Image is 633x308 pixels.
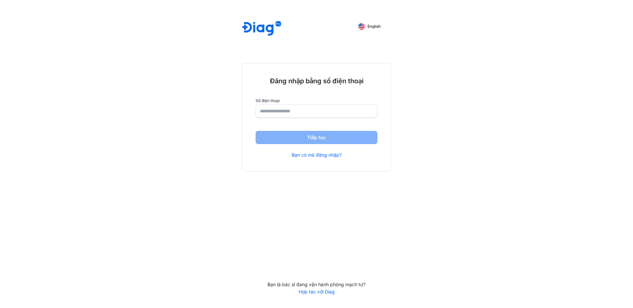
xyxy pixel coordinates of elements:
[256,131,377,144] button: Tiếp tục
[256,77,377,85] div: Đăng nhập bằng số điện thoại
[242,282,391,288] div: Bạn là bác sĩ đang vận hành phòng mạch tư?
[256,98,377,103] label: Số điện thoại
[292,152,342,158] a: Bạn có mã đăng nhập?
[354,21,385,32] button: English
[242,289,391,295] a: Hợp tác với Diag
[367,24,381,29] span: English
[242,21,281,37] img: logo
[358,23,365,30] img: English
